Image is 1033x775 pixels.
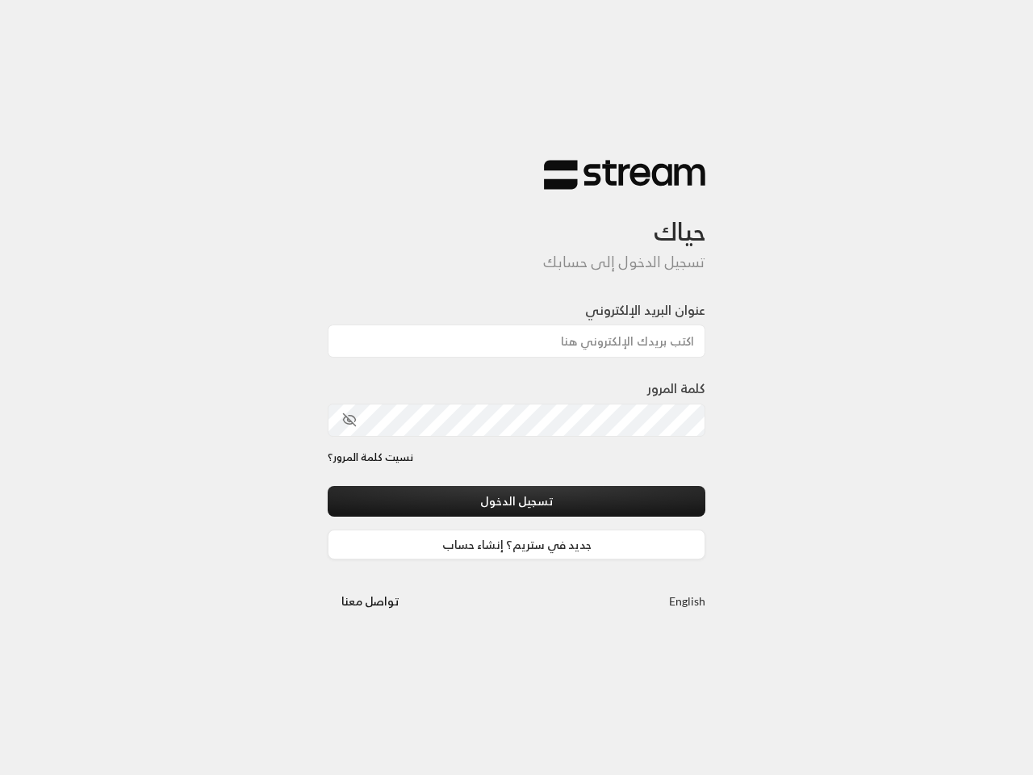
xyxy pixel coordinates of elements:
[328,586,412,616] button: تواصل معنا
[328,253,705,271] h5: تسجيل الدخول إلى حسابك
[328,450,413,466] a: نسيت كلمة المرور؟
[647,379,705,398] label: كلمة المرور
[328,325,705,358] input: اكتب بريدك الإلكتروني هنا
[669,586,705,616] a: English
[585,300,705,320] label: عنوان البريد الإلكتروني
[328,530,705,559] a: جديد في ستريم؟ إنشاء حساب
[328,591,412,611] a: تواصل معنا
[336,406,363,434] button: toggle password visibility
[544,159,705,191] img: Stream Logo
[328,486,705,516] button: تسجيل الدخول
[328,191,705,246] h3: حياك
